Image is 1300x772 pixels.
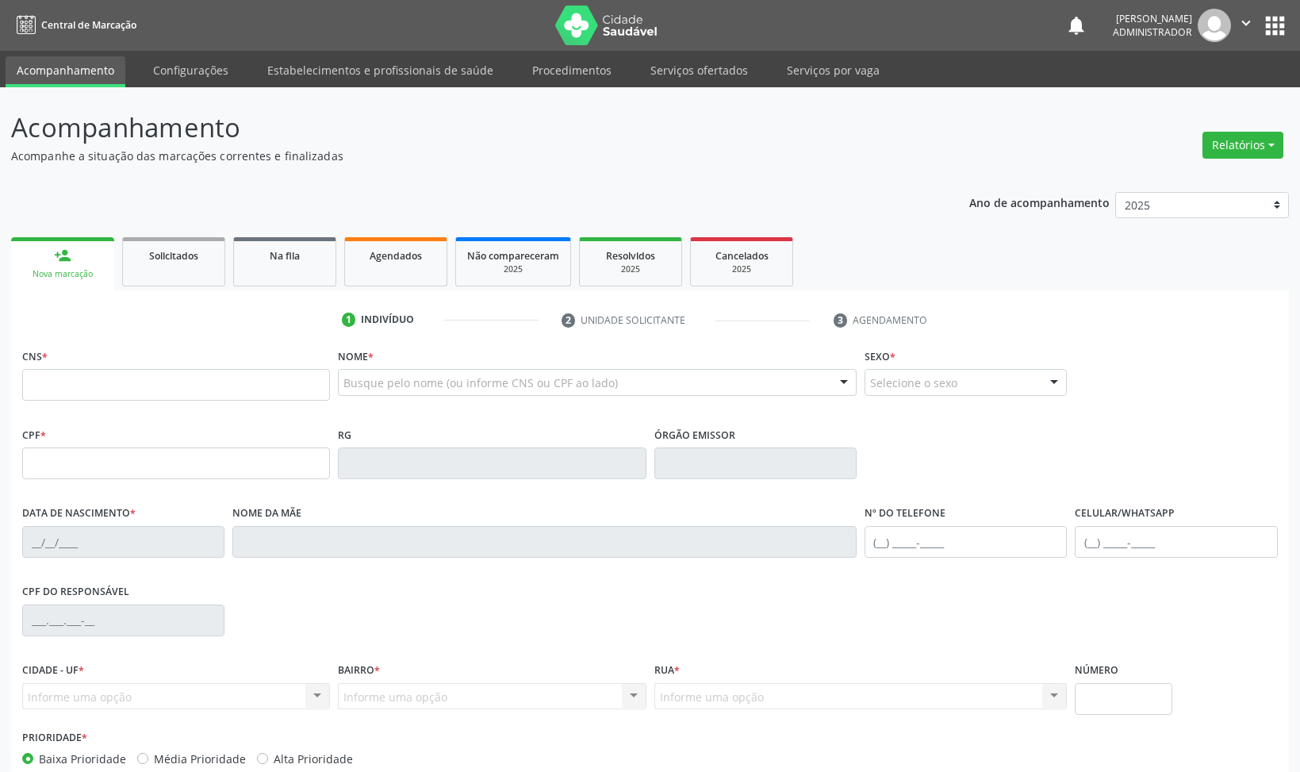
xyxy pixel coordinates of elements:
[22,526,224,558] input: __/__/____
[1113,12,1192,25] div: [PERSON_NAME]
[22,580,129,605] label: CPF do responsável
[1202,132,1283,159] button: Relatórios
[639,56,759,84] a: Serviços ofertados
[149,249,198,263] span: Solicitados
[1261,12,1289,40] button: apps
[1075,526,1277,558] input: (__) _____-_____
[1065,14,1087,36] button: notifications
[41,18,136,32] span: Central de Marcação
[370,249,422,263] span: Agendados
[521,56,623,84] a: Procedimentos
[1231,9,1261,42] button: 
[22,268,103,280] div: Nova marcação
[256,56,504,84] a: Estabelecimentos e profissionais de saúde
[654,423,735,447] label: Órgão emissor
[22,659,84,683] label: Cidade - UF
[274,751,353,767] label: Alta Prioridade
[361,313,414,327] div: Indivíduo
[776,56,891,84] a: Serviços por vaga
[1075,659,1118,683] label: Número
[1075,501,1175,526] label: Celular/WhatsApp
[338,344,374,369] label: Nome
[606,249,655,263] span: Resolvidos
[22,501,136,526] label: Data de nascimento
[865,501,945,526] label: Nº do Telefone
[870,374,957,391] span: Selecione o sexo
[11,12,136,38] a: Central de Marcação
[343,374,618,391] span: Busque pelo nome (ou informe CNS ou CPF ao lado)
[467,263,559,275] div: 2025
[969,192,1110,212] p: Ano de acompanhamento
[654,659,680,683] label: Rua
[22,344,48,369] label: CNS
[338,659,380,683] label: Bairro
[22,423,46,447] label: CPF
[865,344,895,369] label: Sexo
[1113,25,1192,39] span: Administrador
[232,501,301,526] label: Nome da mãe
[715,249,769,263] span: Cancelados
[1237,14,1255,32] i: 
[6,56,125,87] a: Acompanhamento
[54,247,71,264] div: person_add
[338,423,351,447] label: RG
[591,263,670,275] div: 2025
[142,56,240,84] a: Configurações
[865,526,1067,558] input: (__) _____-_____
[1198,9,1231,42] img: img
[154,751,246,767] label: Média Prioridade
[342,313,356,327] div: 1
[11,108,906,148] p: Acompanhamento
[39,751,126,767] label: Baixa Prioridade
[702,263,781,275] div: 2025
[22,605,224,636] input: ___.___.___-__
[11,148,906,164] p: Acompanhe a situação das marcações correntes e finalizadas
[467,249,559,263] span: Não compareceram
[270,249,300,263] span: Na fila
